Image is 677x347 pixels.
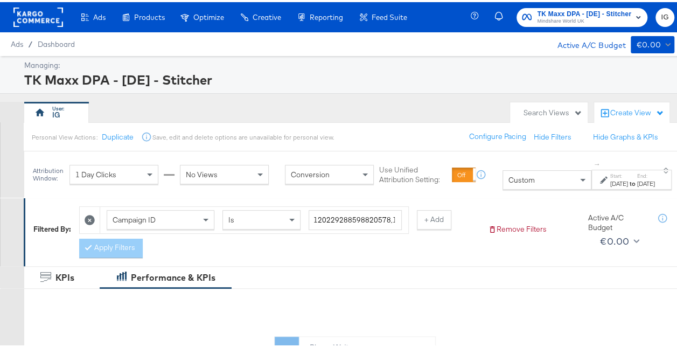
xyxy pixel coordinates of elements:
label: Use Unified Attribution Setting: [379,163,448,183]
div: Active A/C Budget [546,34,625,50]
button: Hide Filters [534,130,571,140]
span: IG [660,9,670,22]
span: Conversion [291,168,330,177]
span: Products [134,11,165,19]
button: IG [655,6,674,25]
button: Remove Filters [488,222,547,232]
span: ↑ [592,161,603,164]
button: TK Maxx DPA - [DE] - StitcherMindshare World UK [517,6,647,25]
label: Start: [610,170,628,177]
span: Feed Suite [372,11,407,19]
div: Save, edit and delete options are unavailable for personal view. [152,131,333,140]
input: Enter a search term [309,208,402,228]
div: IG [52,108,60,118]
span: Reporting [310,11,343,19]
div: Personal View Actions: [32,131,97,140]
div: Create View [610,106,664,116]
span: Creative [253,11,281,19]
button: €0.00 [631,34,674,51]
div: TK Maxx DPA - [DE] - Stitcher [24,68,672,87]
div: Managing: [24,58,672,68]
button: Configure Pacing [462,125,534,144]
span: Campaign ID [113,213,156,223]
span: No Views [186,168,218,177]
label: End: [637,170,655,177]
div: KPIs [55,269,74,282]
strong: to [628,177,637,185]
div: €0.00 [600,231,629,247]
span: Optimize [193,11,224,19]
span: 1 Day Clicks [75,168,116,177]
span: TK Maxx DPA - [DE] - Stitcher [537,6,631,18]
div: Performance & KPIs [131,269,215,282]
span: / [23,38,38,46]
button: €0.00 [596,231,641,248]
span: Mindshare World UK [537,15,631,24]
div: Filtered By: [33,222,71,232]
button: + Add [417,208,451,227]
div: [DATE] [637,177,655,186]
div: [DATE] [610,177,628,186]
button: Duplicate [101,130,133,140]
div: Attribution Window: [32,165,64,180]
span: Ads [93,11,106,19]
span: Ads [11,38,23,46]
span: Is [228,213,234,223]
button: Hide Graphs & KPIs [593,130,658,140]
span: Custom [508,173,535,183]
a: Dashboard [38,38,75,46]
div: Active A/C Budget [588,211,647,231]
div: €0.00 [636,36,661,50]
div: Search Views [524,106,582,116]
